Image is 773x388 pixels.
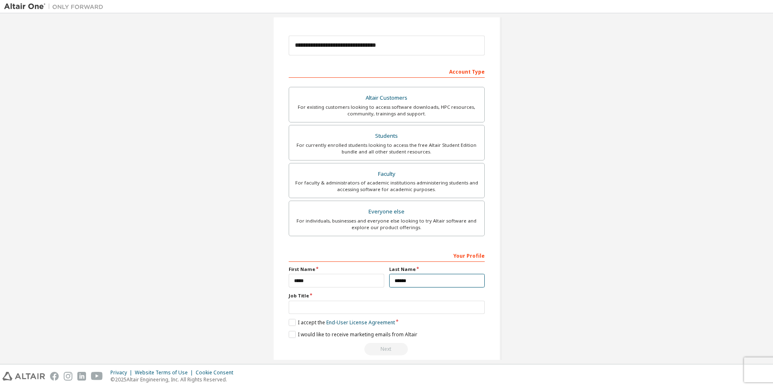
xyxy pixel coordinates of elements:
[135,369,196,376] div: Website Terms of Use
[289,249,485,262] div: Your Profile
[326,319,395,326] a: End-User License Agreement
[289,331,417,338] label: I would like to receive marketing emails from Altair
[389,266,485,273] label: Last Name
[50,372,59,381] img: facebook.svg
[294,92,479,104] div: Altair Customers
[294,104,479,117] div: For existing customers looking to access software downloads, HPC resources, community, trainings ...
[294,168,479,180] div: Faculty
[289,266,384,273] label: First Name
[289,319,395,326] label: I accept the
[77,372,86,381] img: linkedin.svg
[289,65,485,78] div: Account Type
[64,372,72,381] img: instagram.svg
[196,369,238,376] div: Cookie Consent
[289,343,485,355] div: Read and acccept EULA to continue
[294,218,479,231] div: For individuals, businesses and everyone else looking to try Altair software and explore our prod...
[91,372,103,381] img: youtube.svg
[294,206,479,218] div: Everyone else
[110,369,135,376] div: Privacy
[294,130,479,142] div: Students
[2,372,45,381] img: altair_logo.svg
[289,292,485,299] label: Job Title
[110,376,238,383] p: © 2025 Altair Engineering, Inc. All Rights Reserved.
[294,180,479,193] div: For faculty & administrators of academic institutions administering students and accessing softwa...
[294,142,479,155] div: For currently enrolled students looking to access the free Altair Student Edition bundle and all ...
[4,2,108,11] img: Altair One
